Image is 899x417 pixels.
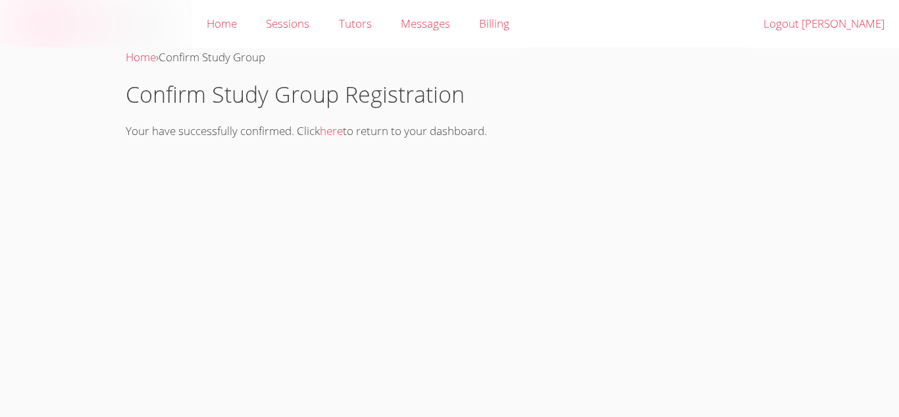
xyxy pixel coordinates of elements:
[126,48,773,67] div: ›
[401,16,450,31] span: Messages
[159,49,265,65] span: Confirm Study Group
[320,123,343,138] a: here
[126,49,156,65] a: Home
[126,78,773,111] h1: Confirm Study Group Registration
[11,7,181,40] img: airtutors_banner-c4298cdbf04f3fff15de1276eac7730deb9818008684d7c2e4769d2f7ddbe033.png
[126,122,773,141] div: Your have successfully confirmed. Click to return to your dashboard.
